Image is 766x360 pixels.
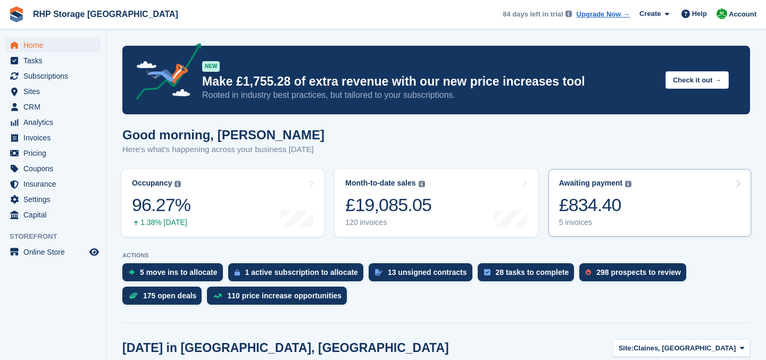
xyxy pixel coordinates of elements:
span: Claines, [GEOGRAPHIC_DATA] [634,343,736,354]
a: menu [5,207,101,222]
a: 28 tasks to complete [478,263,580,287]
div: Awaiting payment [559,179,623,188]
a: Occupancy 96.27% 1.38% [DATE] [121,169,324,237]
a: 298 prospects to review [579,263,692,287]
a: 110 price increase opportunities [207,287,352,310]
img: icon-info-grey-7440780725fd019a000dd9b08b2336e03edf1995a4989e88bcd33f0948082b44.svg [419,181,425,187]
a: menu [5,130,101,145]
img: contract_signature_icon-13c848040528278c33f63329250d36e43548de30e8caae1d1a13099fd9432cc5.svg [375,269,382,275]
div: NEW [202,61,220,72]
p: Rooted in industry best practices, but tailored to your subscriptions. [202,89,657,101]
span: Capital [23,207,87,222]
span: Help [692,9,707,19]
a: menu [5,38,101,53]
div: 13 unsigned contracts [388,268,467,277]
div: 110 price increase opportunities [227,291,342,300]
img: stora-icon-8386f47178a22dfd0bd8f6a31ec36ba5ce8667c1dd55bd0f319d3a0aa187defe.svg [9,6,24,22]
a: menu [5,84,101,99]
a: menu [5,115,101,130]
img: icon-info-grey-7440780725fd019a000dd9b08b2336e03edf1995a4989e88bcd33f0948082b44.svg [625,181,631,187]
div: 5 move ins to allocate [140,268,218,277]
div: 5 invoices [559,218,632,227]
button: Site: Claines, [GEOGRAPHIC_DATA] [613,339,750,357]
span: Create [639,9,661,19]
div: 1 active subscription to allocate [245,268,358,277]
img: price-adjustments-announcement-icon-8257ccfd72463d97f412b2fc003d46551f7dbcb40ab6d574587a9cd5c0d94... [127,43,202,104]
img: Rod [717,9,727,19]
a: menu [5,146,101,161]
a: menu [5,177,101,191]
img: icon-info-grey-7440780725fd019a000dd9b08b2336e03edf1995a4989e88bcd33f0948082b44.svg [565,11,572,17]
img: icon-info-grey-7440780725fd019a000dd9b08b2336e03edf1995a4989e88bcd33f0948082b44.svg [174,181,181,187]
span: Storefront [10,231,106,242]
a: 13 unsigned contracts [369,263,478,287]
span: Pricing [23,146,87,161]
button: Check it out → [665,71,729,89]
span: Site: [619,343,634,354]
div: £834.40 [559,194,632,216]
a: menu [5,53,101,68]
a: menu [5,69,101,83]
p: ACTIONS [122,252,750,259]
a: menu [5,192,101,207]
a: RHP Storage [GEOGRAPHIC_DATA] [29,5,182,23]
span: Settings [23,192,87,207]
div: Occupancy [132,179,172,188]
a: 175 open deals [122,287,207,310]
a: menu [5,99,101,114]
span: 84 days left in trial [503,9,563,20]
span: Subscriptions [23,69,87,83]
div: 175 open deals [143,291,196,300]
div: 120 invoices [345,218,431,227]
span: Tasks [23,53,87,68]
a: 1 active subscription to allocate [228,263,369,287]
span: Sites [23,84,87,99]
img: prospect-51fa495bee0391a8d652442698ab0144808aea92771e9ea1ae160a38d050c398.svg [586,269,591,275]
a: Month-to-date sales £19,085.05 120 invoices [335,169,537,237]
img: active_subscription_to_allocate_icon-d502201f5373d7db506a760aba3b589e785aa758c864c3986d89f69b8ff3... [235,269,240,276]
div: 96.27% [132,194,190,216]
div: Month-to-date sales [345,179,415,188]
img: move_ins_to_allocate_icon-fdf77a2bb77ea45bf5b3d319d69a93e2d87916cf1d5bf7949dd705db3b84f3ca.svg [129,269,135,275]
span: Account [729,9,756,20]
div: 28 tasks to complete [496,268,569,277]
span: Invoices [23,130,87,145]
a: menu [5,245,101,259]
a: Awaiting payment £834.40 5 invoices [548,169,751,237]
span: CRM [23,99,87,114]
p: Make £1,755.28 of extra revenue with our new price increases tool [202,74,657,89]
a: menu [5,161,101,176]
img: task-75834270c22a3079a89374b754ae025e5fb1db73e45f91037f5363f120a921f8.svg [484,269,490,275]
a: Preview store [88,246,101,258]
h2: [DATE] in [GEOGRAPHIC_DATA], [GEOGRAPHIC_DATA] [122,341,449,355]
div: 298 prospects to review [596,268,681,277]
a: 5 move ins to allocate [122,263,228,287]
a: Upgrade Now → [577,9,630,20]
div: £19,085.05 [345,194,431,216]
span: Home [23,38,87,53]
h1: Good morning, [PERSON_NAME] [122,128,324,142]
p: Here's what's happening across your business [DATE] [122,144,324,156]
span: Insurance [23,177,87,191]
div: 1.38% [DATE] [132,218,190,227]
img: deal-1b604bf984904fb50ccaf53a9ad4b4a5d6e5aea283cecdc64d6e3604feb123c2.svg [129,292,138,299]
span: Analytics [23,115,87,130]
img: price_increase_opportunities-93ffe204e8149a01c8c9dc8f82e8f89637d9d84a8eef4429ea346261dce0b2c0.svg [213,294,222,298]
span: Coupons [23,161,87,176]
span: Online Store [23,245,87,259]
